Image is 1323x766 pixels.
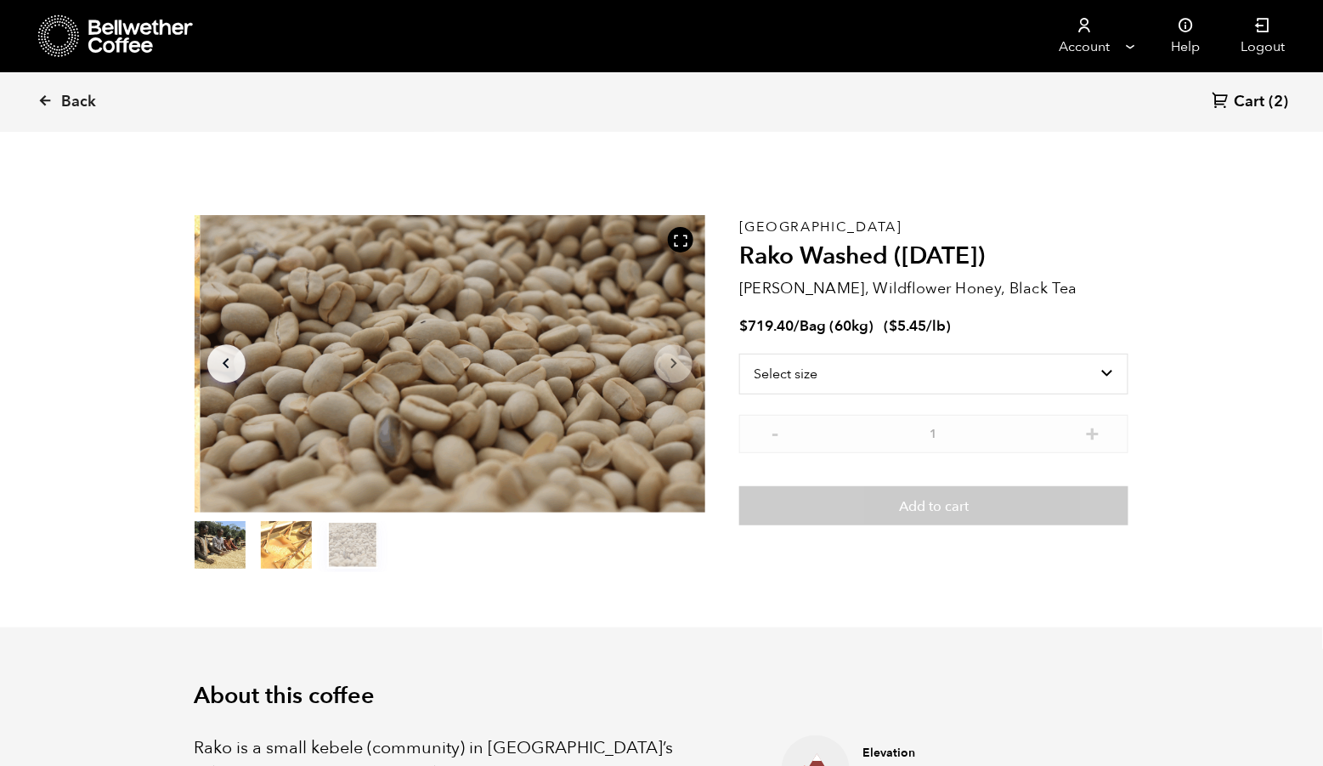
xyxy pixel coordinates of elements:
[1082,423,1103,440] button: +
[926,316,946,336] span: /lb
[794,316,800,336] span: /
[800,316,874,336] span: Bag (60kg)
[739,242,1128,271] h2: Rako Washed ([DATE])
[739,316,748,336] span: $
[1269,92,1289,112] span: (2)
[884,316,951,336] span: ( )
[61,92,96,112] span: Back
[889,316,897,336] span: $
[765,423,786,440] button: -
[1213,91,1289,114] a: Cart (2)
[1235,92,1265,112] span: Cart
[195,683,1129,710] h2: About this coffee
[889,316,926,336] bdi: 5.45
[739,316,794,336] bdi: 719.40
[739,486,1128,525] button: Add to cart
[739,277,1128,300] p: [PERSON_NAME], Wildflower Honey, Black Tea
[862,745,1024,762] h4: Elevation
